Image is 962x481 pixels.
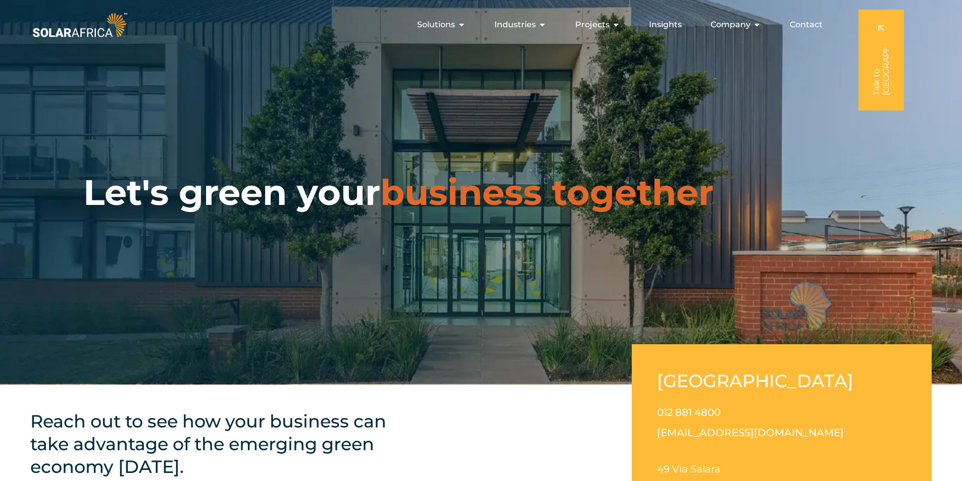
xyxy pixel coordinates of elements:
[575,19,610,31] span: Projects
[657,369,862,392] h2: [GEOGRAPHIC_DATA]
[83,171,714,214] h1: Let's green your
[790,19,823,31] a: Contact
[129,15,831,35] div: Menu Toggle
[30,410,409,478] h4: Reach out to see how your business can take advantage of the emerging green economy [DATE].
[494,19,536,31] span: Industries
[129,15,831,35] nav: Menu
[649,19,682,31] a: Insights
[657,426,844,439] a: [EMAIL_ADDRESS][DOMAIN_NAME]
[657,406,721,418] a: 012 881 4800
[380,171,714,214] span: business together
[657,463,721,475] span: 49 Via Salara
[711,19,750,31] span: Company
[417,19,455,31] span: Solutions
